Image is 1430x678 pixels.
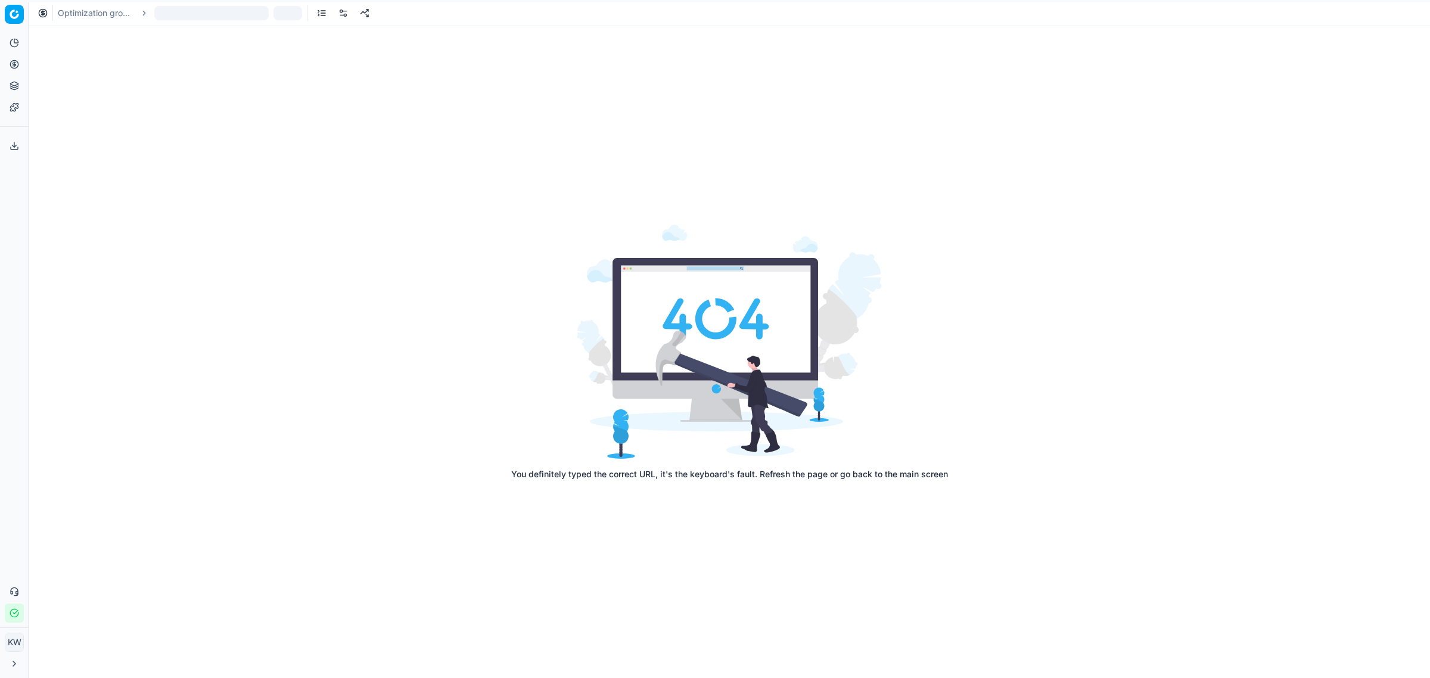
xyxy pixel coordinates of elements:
span: KW [5,633,23,651]
button: KW [5,633,24,652]
img: Empty [577,225,882,459]
a: Optimization groups [58,7,134,19]
nav: breadcrumb [58,6,302,20]
p: You definitely typed the correct URL, it's the keyboard's fault. Refresh the page or go back to t... [483,468,977,480]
